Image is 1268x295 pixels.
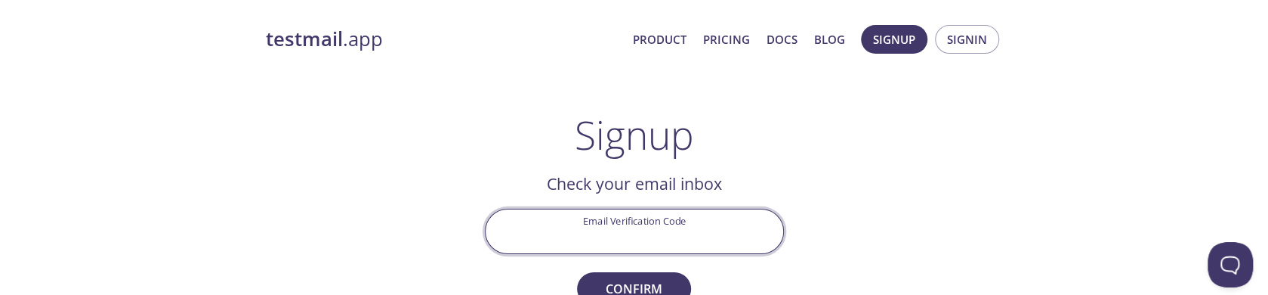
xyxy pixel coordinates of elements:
[266,26,343,52] strong: testmail
[814,29,845,49] a: Blog
[935,25,999,54] button: Signin
[861,25,927,54] button: Signup
[703,29,750,49] a: Pricing
[1208,242,1253,287] iframe: Help Scout Beacon - Open
[947,29,987,49] span: Signin
[485,171,784,197] h2: Check your email inbox
[767,29,798,49] a: Docs
[633,29,686,49] a: Product
[873,29,915,49] span: Signup
[266,26,621,52] a: testmail.app
[575,112,694,157] h1: Signup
